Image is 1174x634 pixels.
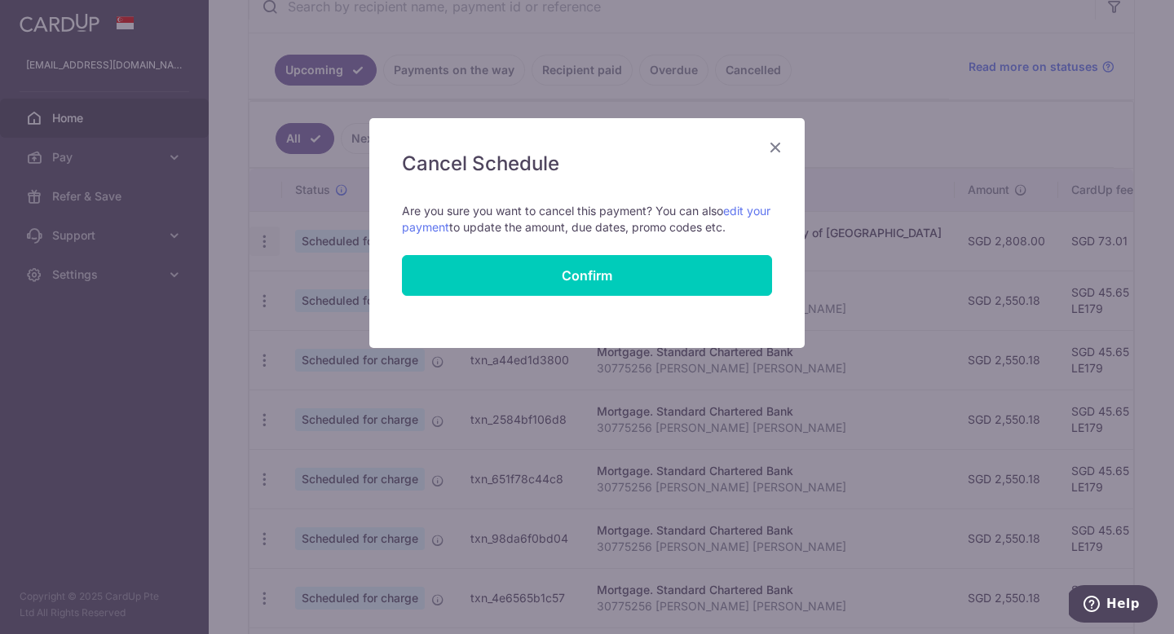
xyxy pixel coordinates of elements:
[402,203,772,236] p: Are you sure you want to cancel this payment? You can also to update the amount, due dates, promo...
[766,138,785,157] button: Close
[402,255,772,296] button: Confirm
[402,151,772,177] h5: Cancel Schedule
[1069,585,1158,626] iframe: Opens a widget where you can find more information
